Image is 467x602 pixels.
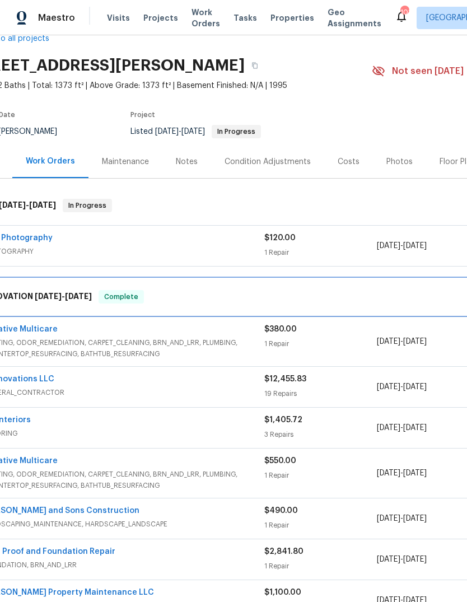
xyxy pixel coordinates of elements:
span: - [377,422,427,433]
span: $1,100.00 [264,589,301,596]
span: - [377,513,427,524]
span: $2,841.80 [264,548,303,556]
span: [DATE] [403,469,427,477]
button: Copy Address [245,55,265,76]
span: [DATE] [377,469,400,477]
span: $550.00 [264,457,296,465]
span: - [377,554,427,565]
span: [DATE] [403,515,427,522]
span: [DATE] [377,515,400,522]
span: Tasks [233,14,257,22]
span: - [377,381,427,393]
div: 1 Repair [264,561,377,572]
span: Listed [130,128,261,136]
div: 1 Repair [264,470,377,481]
span: Not seen [DATE] [392,66,464,77]
span: $490.00 [264,507,298,515]
div: 1 Repair [264,338,377,349]
span: [DATE] [377,424,400,432]
div: Costs [338,156,359,167]
span: [DATE] [377,556,400,563]
span: Properties [270,12,314,24]
span: In Progress [213,128,260,135]
span: [DATE] [377,338,400,346]
span: $120.00 [264,234,296,242]
div: 3 Repairs [264,429,377,440]
span: Geo Assignments [328,7,381,29]
div: 1 Repair [264,247,377,258]
div: Condition Adjustments [225,156,311,167]
span: Complete [100,291,143,302]
span: Work Orders [192,7,220,29]
span: [DATE] [35,292,62,300]
span: [DATE] [403,383,427,391]
span: [DATE] [403,338,427,346]
div: Work Orders [26,156,75,167]
span: [DATE] [155,128,179,136]
div: Maintenance [102,156,149,167]
span: - [377,240,427,251]
div: Notes [176,156,198,167]
span: - [35,292,92,300]
span: [DATE] [29,201,56,209]
div: 101 [400,7,408,18]
span: Project [130,111,155,118]
span: [DATE] [377,242,400,250]
span: $12,455.83 [264,375,306,383]
div: 19 Repairs [264,388,377,399]
span: - [377,336,427,347]
span: [DATE] [181,128,205,136]
span: - [155,128,205,136]
span: Maestro [38,12,75,24]
span: Projects [143,12,178,24]
span: [DATE] [403,242,427,250]
span: [DATE] [377,383,400,391]
span: Visits [107,12,130,24]
span: $1,405.72 [264,416,302,424]
span: In Progress [64,200,111,211]
span: $380.00 [264,325,297,333]
span: [DATE] [65,292,92,300]
span: - [377,468,427,479]
span: [DATE] [403,424,427,432]
div: 1 Repair [264,520,377,531]
div: Photos [386,156,413,167]
span: [DATE] [403,556,427,563]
